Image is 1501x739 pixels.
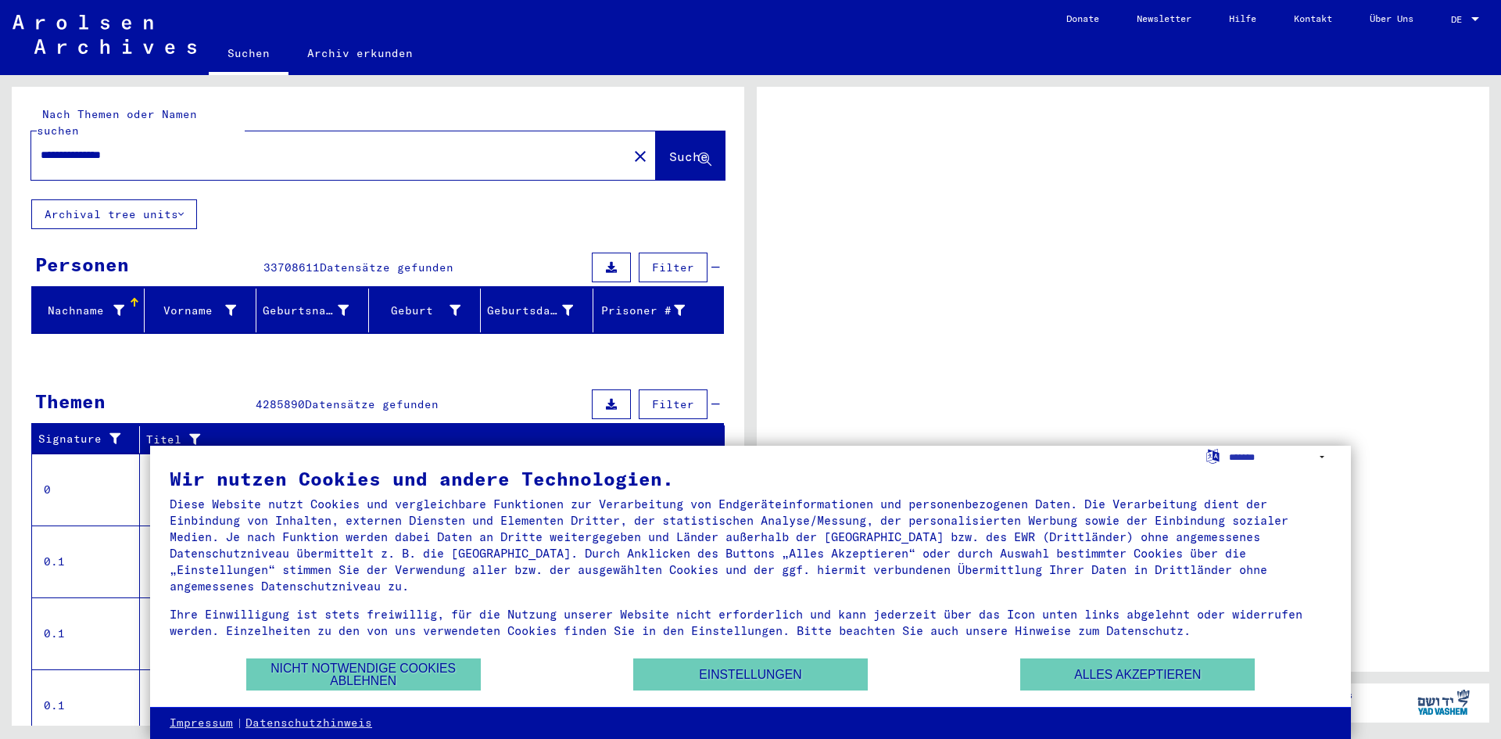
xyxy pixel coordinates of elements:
div: Geburtsdatum [487,303,573,319]
div: Signature [38,431,127,447]
a: Archiv erkunden [288,34,432,72]
a: Datenschutzhinweis [245,716,372,731]
div: Vorname [151,303,237,319]
button: Nicht notwendige Cookies ablehnen [246,658,481,691]
div: Vorname [151,298,256,323]
div: Titel [146,432,693,448]
span: Datensätze gefunden [305,397,439,411]
mat-icon: close [631,147,650,166]
div: Geburtsname [263,298,368,323]
div: Geburt‏ [375,298,481,323]
span: Filter [652,260,694,274]
img: yv_logo.png [1414,683,1473,722]
button: Filter [639,389,708,419]
button: Alles akzeptieren [1020,658,1255,691]
mat-header-cell: Geburtsname [256,289,369,332]
div: Ihre Einwilligung ist stets freiwillig, für die Nutzung unserer Website nicht erforderlich und ka... [170,606,1331,639]
mat-header-cell: Geburt‏ [369,289,482,332]
span: Suche [669,149,708,164]
div: Titel [146,427,709,452]
div: Prisoner # [600,303,686,319]
span: Datensätze gefunden [320,260,453,274]
label: Sprache auswählen [1205,448,1221,463]
div: Personen [35,250,129,278]
div: Geburtsdatum [487,298,593,323]
td: 0.1 [32,526,140,597]
span: 4285890 [256,397,305,411]
mat-header-cell: Nachname [32,289,145,332]
div: Prisoner # [600,298,705,323]
span: Filter [652,397,694,411]
img: Arolsen_neg.svg [13,15,196,54]
mat-header-cell: Prisoner # [593,289,724,332]
td: 0 [32,454,140,526]
div: Geburt‏ [375,303,461,319]
td: 0.1 [32,597,140,669]
a: Suchen [209,34,288,75]
span: 33708611 [263,260,320,274]
div: Signature [38,427,143,452]
select: Sprache auswählen [1229,446,1331,468]
button: Einstellungen [633,658,868,691]
button: Filter [639,253,708,282]
span: DE [1451,14,1468,25]
div: Themen [35,387,106,415]
button: Archival tree units [31,199,197,229]
div: Wir nutzen Cookies und andere Technologien. [170,469,1331,488]
a: Impressum [170,716,233,731]
div: Diese Website nutzt Cookies und vergleichbare Funktionen zur Verarbeitung von Endgeräteinformatio... [170,496,1331,594]
div: Geburtsname [263,303,349,319]
mat-header-cell: Vorname [145,289,257,332]
div: Nachname [38,303,124,319]
button: Suche [656,131,725,180]
mat-label: Nach Themen oder Namen suchen [37,107,197,138]
div: Nachname [38,298,144,323]
mat-header-cell: Geburtsdatum [481,289,593,332]
button: Clear [625,140,656,171]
